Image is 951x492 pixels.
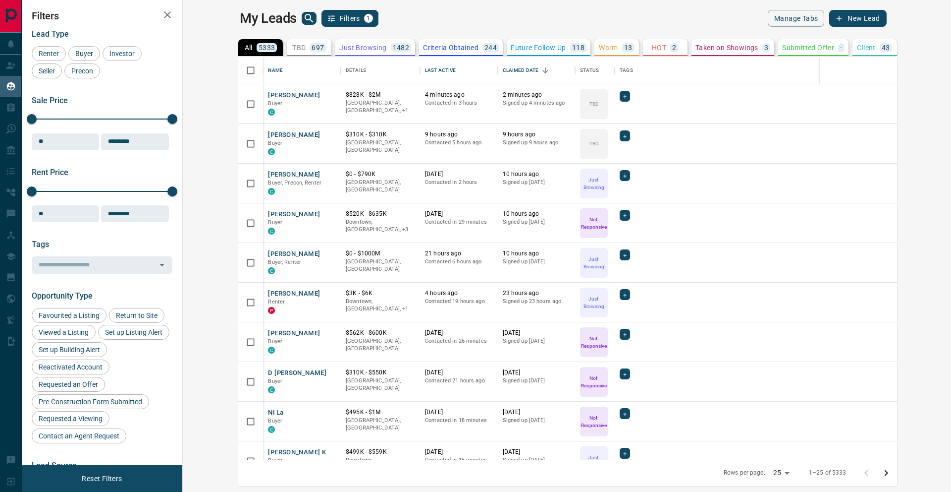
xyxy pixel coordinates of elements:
button: D [PERSON_NAME] [268,369,326,378]
span: Buyer [268,378,282,384]
p: 4 minutes ago [425,91,493,99]
span: + [623,91,627,101]
p: [GEOGRAPHIC_DATA], [GEOGRAPHIC_DATA] [346,337,415,353]
span: Investor [106,50,138,58]
button: [PERSON_NAME] [268,91,320,100]
span: Buyer, Precon, Renter [268,180,321,186]
p: 10 hours ago [503,210,571,218]
p: Taken on Showings [695,44,758,51]
p: Signed up 4 minutes ago [503,99,571,107]
span: Reactivated Account [35,363,106,371]
p: [DATE] [503,448,571,456]
p: 10 hours ago [503,249,571,258]
p: Contacted in 3 hours [425,99,493,107]
p: $3K - $6K [346,289,415,298]
span: Contact an Agent Request [35,432,123,440]
div: Requested a Viewing [32,411,109,426]
p: 5333 [259,44,275,51]
p: Toronto [346,298,415,313]
button: Sort [538,63,552,77]
p: 2 minutes ago [503,91,571,99]
p: [DATE] [425,408,493,417]
p: 9 hours ago [425,130,493,139]
span: Precon [68,67,97,75]
p: - [840,44,842,51]
p: Contacted in 29 minutes [425,218,493,226]
p: Not Responsive [581,216,607,231]
p: Signed up 9 hours ago [503,139,571,147]
h1: My Leads [240,10,297,26]
span: + [623,210,627,220]
div: Buyer [68,46,100,61]
span: Viewed a Listing [35,328,92,336]
div: Tags [620,57,633,84]
span: Requested a Viewing [35,415,106,423]
p: Submitted Offer [782,44,834,51]
p: Signed up 23 hours ago [503,298,571,306]
span: Return to Site [112,311,161,319]
p: Future Follow Up [511,44,566,51]
div: Set up Listing Alert [98,325,169,340]
p: Rows per page: [724,469,765,477]
p: $828K - $2M [346,91,415,99]
span: Buyer [268,338,282,345]
p: [DATE] [425,170,493,179]
p: $0 - $1000M [346,249,415,258]
p: $0 - $790K [346,170,415,179]
p: 697 [312,44,324,51]
p: Contacted in 26 minutes [425,337,493,345]
span: Buyer [268,219,282,226]
p: Warm [599,44,618,51]
p: Contacted in 18 minutes [425,417,493,425]
span: 1 [365,15,372,22]
span: Seller [35,67,58,75]
button: [PERSON_NAME] [268,210,320,219]
div: + [620,448,630,459]
p: [DATE] [503,369,571,377]
p: Client [857,44,875,51]
p: Not Responsive [581,414,607,429]
div: + [620,369,630,379]
p: East End, Toronto [346,456,415,472]
div: Claimed Date [503,57,539,84]
p: $310K - $310K [346,130,415,139]
div: Contact an Agent Request [32,429,126,443]
span: Renter [35,50,62,58]
p: Toronto [346,99,415,115]
span: Sale Price [32,96,68,105]
button: [PERSON_NAME] K [268,448,326,457]
p: 9 hours ago [503,130,571,139]
button: [PERSON_NAME] [268,249,320,259]
span: Requested an Offer [35,380,102,388]
p: 2 [672,44,676,51]
button: [PERSON_NAME] [268,130,320,140]
span: Opportunity Type [32,291,93,301]
button: New Lead [829,10,886,27]
div: Last Active [420,57,498,84]
p: $562K - $600K [346,329,415,337]
div: + [620,408,630,419]
p: Criteria Obtained [423,44,478,51]
div: Details [346,57,366,84]
div: Set up Building Alert [32,342,107,357]
button: Ni La [268,408,283,418]
p: Contacted 21 hours ago [425,377,493,385]
div: Status [580,57,599,84]
p: 244 [484,44,497,51]
div: Seller [32,63,62,78]
p: 21 hours ago [425,249,493,258]
button: [PERSON_NAME] [268,170,320,180]
button: [PERSON_NAME] [268,289,320,299]
span: Pre-Construction Form Submitted [35,398,146,406]
p: Just Browsing [581,255,607,270]
div: + [620,91,630,102]
p: [DATE] [425,448,493,456]
p: 1–25 of 5333 [809,469,846,477]
span: Buyer [268,418,282,424]
div: condos.ca [268,228,275,235]
p: [GEOGRAPHIC_DATA], [GEOGRAPHIC_DATA] [346,258,415,273]
div: condos.ca [268,386,275,393]
p: Not Responsive [581,335,607,350]
p: 23 hours ago [503,289,571,298]
p: Signed up [DATE] [503,377,571,385]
